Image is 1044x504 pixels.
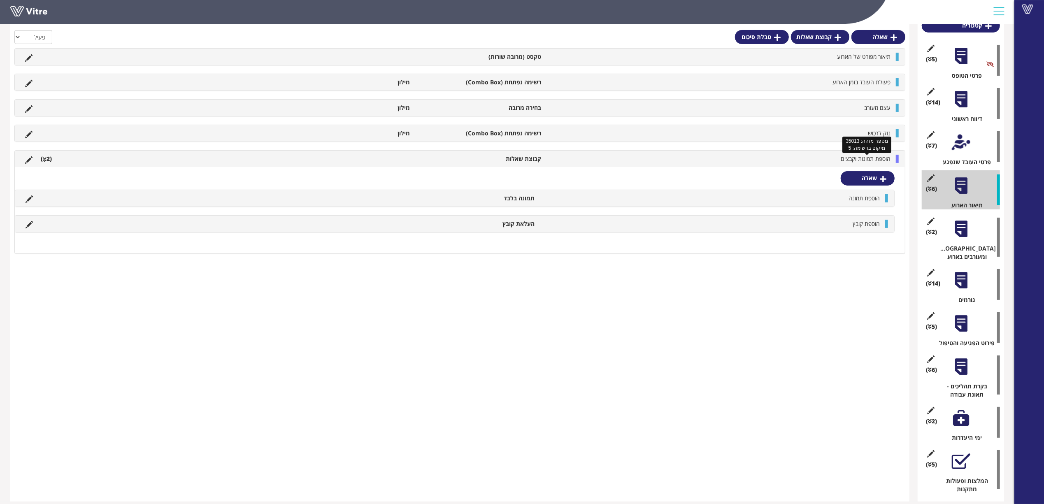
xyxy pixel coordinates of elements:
span: (2 ) [926,228,937,236]
span: עצם מעורב [864,104,891,111]
li: בחירה מרובה [414,104,545,112]
span: נזק לרכוש [868,129,891,137]
li: תמונה בלבד [409,194,539,202]
div: המלצות ופעולות מתקנות [928,477,1000,493]
li: מילון [283,78,414,86]
a: טבלת סיכום [735,30,789,44]
div: דיווח ראשוני [928,115,1000,123]
span: הוספת תמונות וקבצים [841,155,891,163]
div: פרטי העובד שנפגע [928,158,1000,166]
li: העלאת קובץ [409,220,539,228]
span: פעולת העובד בזמן הארוע [832,78,891,86]
span: תיאור מפורט של הארוע [837,53,891,60]
span: הוספת קובץ [853,220,880,228]
div: תיאור הארוע [928,201,1000,209]
span: (14 ) [926,98,940,107]
a: שאלה [841,171,895,185]
div: בקרת תהליכים - תאונת עבודה [928,382,1000,399]
div: מספר מזהה: 35013 מיקום ברשימה: 5 [842,137,891,153]
span: (5 ) [926,323,937,331]
div: גורמים [928,296,1000,304]
div: [DEMOGRAPHIC_DATA] ומעורבים בארוע [928,244,1000,261]
span: (6 ) [926,185,937,193]
a: קטגוריה [922,19,1000,33]
span: (5 ) [926,460,937,469]
span: (7 ) [926,142,937,150]
span: (5 ) [926,55,937,63]
li: רשימה נפתחת (Combo Box) [414,78,545,86]
a: שאלה [851,30,905,44]
div: פרטי הטופס [928,72,1000,80]
span: (14 ) [926,279,940,288]
li: מילון [283,104,414,112]
li: טקסט (מרובה שורות) [414,53,545,61]
span: (6 ) [926,366,937,374]
span: הוספת תמונה [849,194,880,202]
li: (2 ) [37,155,56,163]
li: קבוצת שאלות [414,155,545,163]
li: מילון [283,129,414,137]
div: פירוט הפגיעה והטיפול [928,339,1000,347]
div: ימי היעדרות [928,434,1000,442]
span: (2 ) [926,417,937,425]
a: קבוצת שאלות [791,30,849,44]
li: רשימה נפתחת (Combo Box) [414,129,545,137]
